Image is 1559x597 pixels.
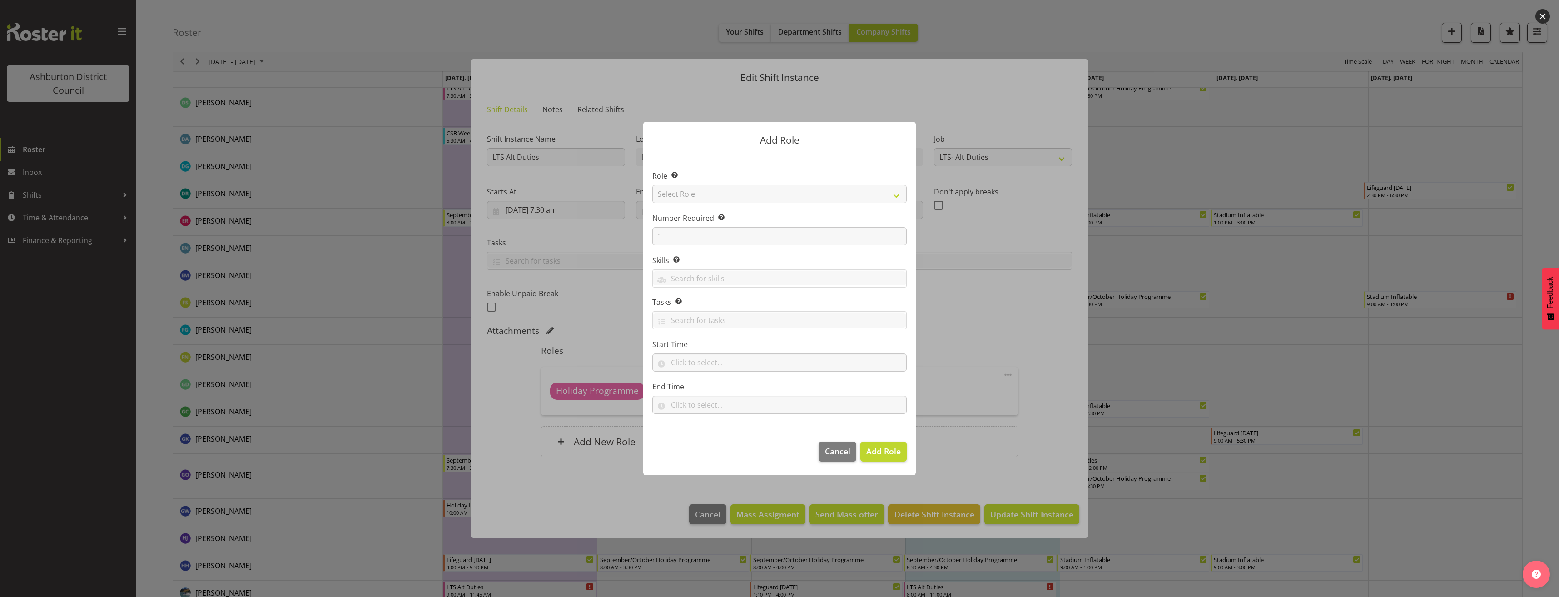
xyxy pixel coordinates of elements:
p: Add Role [652,135,907,145]
img: help-xxl-2.png [1532,570,1541,579]
label: Number Required [652,213,907,224]
label: Tasks [652,297,907,308]
input: Search for tasks [653,313,906,328]
input: Search for skills [653,271,906,285]
input: Click to select... [652,396,907,414]
label: Start Time [652,339,907,350]
button: Add Role [860,442,907,462]
label: Skills [652,255,907,266]
span: Add Role [866,446,901,457]
span: Cancel [825,445,850,457]
button: Feedback - Show survey [1542,268,1559,329]
button: Cancel [819,442,856,462]
span: Feedback [1546,277,1554,308]
input: Click to select... [652,353,907,372]
label: Role [652,170,907,181]
label: End Time [652,381,907,392]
